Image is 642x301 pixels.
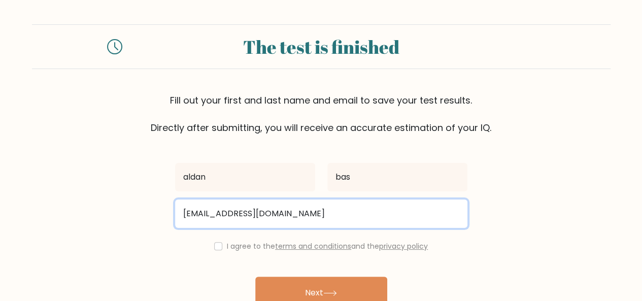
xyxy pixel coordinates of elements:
input: Last name [327,163,467,191]
input: Email [175,199,467,228]
a: terms and conditions [275,241,351,251]
div: The test is finished [134,33,508,60]
label: I agree to the and the [227,241,428,251]
a: privacy policy [379,241,428,251]
div: Fill out your first and last name and email to save your test results. Directly after submitting,... [32,93,611,135]
input: First name [175,163,315,191]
